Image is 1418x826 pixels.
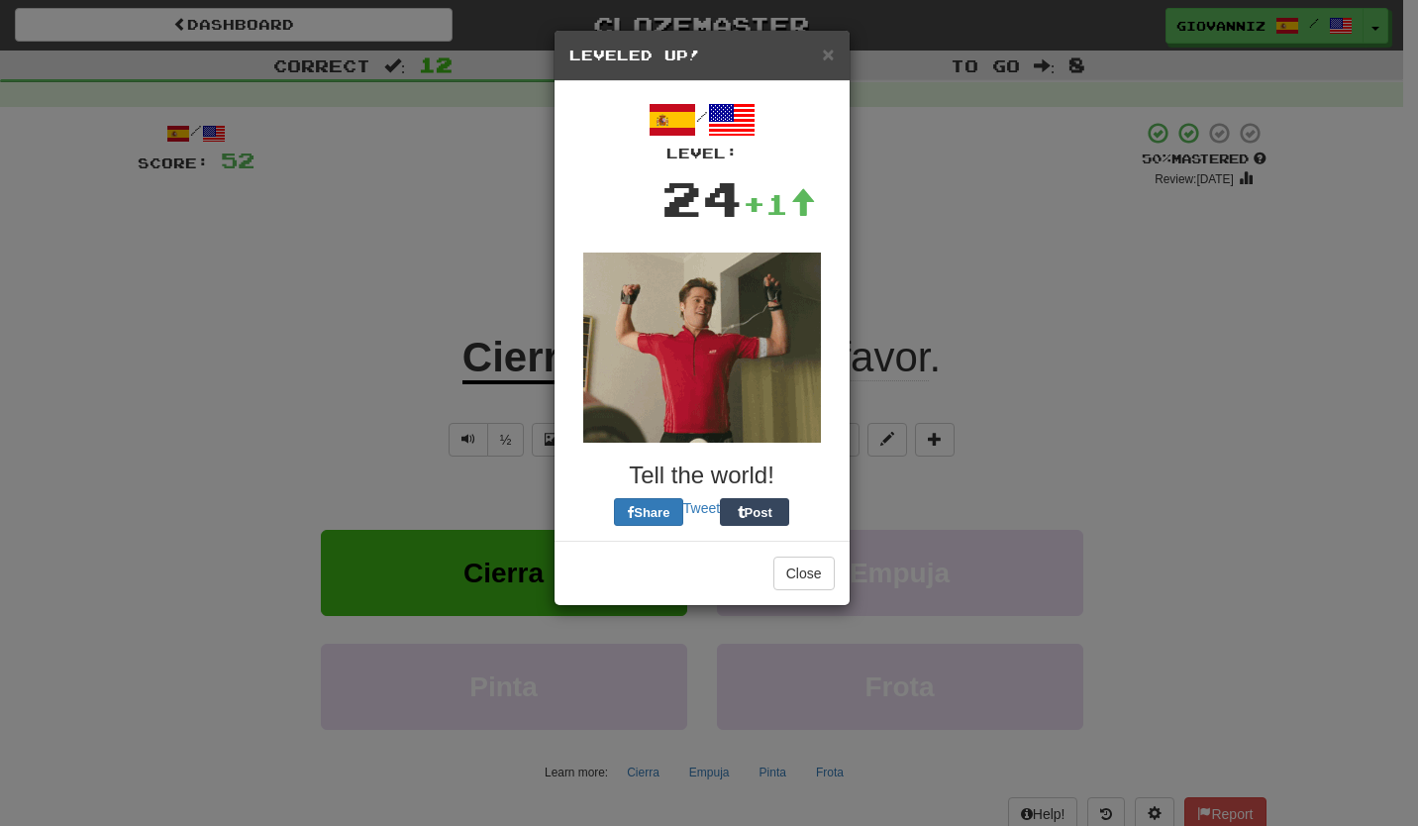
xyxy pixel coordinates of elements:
[661,163,743,233] div: 24
[614,498,683,526] button: Share
[583,253,821,443] img: brad-pitt-eabb8484b0e72233b60fc33baaf1d28f9aa3c16dec737e05e85ed672bd245bc1.gif
[569,463,835,488] h3: Tell the world!
[683,500,720,516] a: Tweet
[822,43,834,65] span: ×
[569,96,835,163] div: /
[743,184,816,224] div: +1
[720,498,789,526] button: Post
[569,46,835,65] h5: Leveled Up!
[822,44,834,64] button: Close
[569,144,835,163] div: Level:
[773,557,835,590] button: Close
